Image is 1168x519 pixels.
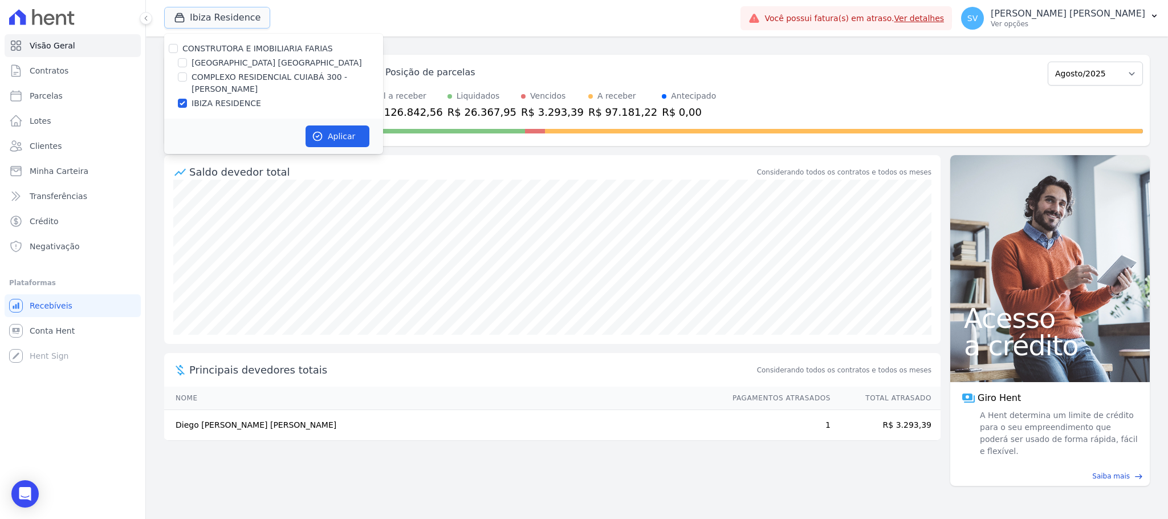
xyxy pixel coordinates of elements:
[164,387,722,410] th: Nome
[30,65,68,76] span: Contratos
[457,90,500,102] div: Liquidados
[952,2,1168,34] button: SV [PERSON_NAME] [PERSON_NAME] Ver opções
[5,185,141,208] a: Transferências
[30,241,80,252] span: Negativação
[5,135,141,157] a: Clientes
[192,57,362,69] label: [GEOGRAPHIC_DATA] [GEOGRAPHIC_DATA]
[30,300,72,311] span: Recebíveis
[5,160,141,183] a: Minha Carteira
[978,409,1138,457] span: A Hent determina um limite de crédito para o seu empreendimento que poderá ser usado de forma ráp...
[1092,471,1130,481] span: Saiba mais
[671,90,716,102] div: Antecipado
[757,365,931,375] span: Considerando todos os contratos e todos os meses
[182,44,333,53] label: CONSTRUTORA E IMOBILIARIA FARIAS
[588,104,657,120] div: R$ 97.181,22
[189,164,755,180] div: Saldo devedor total
[978,391,1021,405] span: Giro Hent
[192,71,383,95] label: COMPLEXO RESIDENCIAL CUIABÁ 300 - [PERSON_NAME]
[967,14,978,22] span: SV
[367,90,443,102] div: Total a receber
[5,319,141,342] a: Conta Hent
[164,410,722,441] td: Diego [PERSON_NAME] [PERSON_NAME]
[5,84,141,107] a: Parcelas
[764,13,944,25] span: Você possui fatura(s) em atraso.
[447,104,516,120] div: R$ 26.367,95
[964,332,1136,359] span: a crédito
[530,90,565,102] div: Vencidos
[30,216,59,227] span: Crédito
[189,362,755,378] span: Principais devedores totais
[757,167,931,177] div: Considerando todos os contratos e todos os meses
[30,190,87,202] span: Transferências
[306,125,369,147] button: Aplicar
[192,98,261,110] label: IBIZA RESIDENCE
[722,410,831,441] td: 1
[11,480,39,508] div: Open Intercom Messenger
[5,210,141,233] a: Crédito
[521,104,584,120] div: R$ 3.293,39
[597,90,636,102] div: A receber
[30,40,75,51] span: Visão Geral
[164,7,270,29] button: Ibiza Residence
[30,165,88,177] span: Minha Carteira
[5,59,141,82] a: Contratos
[30,140,62,152] span: Clientes
[991,8,1145,19] p: [PERSON_NAME] [PERSON_NAME]
[831,387,941,410] th: Total Atrasado
[30,115,51,127] span: Lotes
[5,235,141,258] a: Negativação
[722,387,831,410] th: Pagamentos Atrasados
[30,90,63,102] span: Parcelas
[662,104,716,120] div: R$ 0,00
[30,325,75,336] span: Conta Hent
[367,104,443,120] div: R$ 126.842,56
[957,471,1143,481] a: Saiba mais east
[964,305,1136,332] span: Acesso
[894,14,945,23] a: Ver detalhes
[991,19,1145,29] p: Ver opções
[9,276,136,290] div: Plataformas
[5,110,141,132] a: Lotes
[385,66,475,79] div: Posição de parcelas
[5,294,141,317] a: Recebíveis
[831,410,941,441] td: R$ 3.293,39
[5,34,141,57] a: Visão Geral
[1134,472,1143,481] span: east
